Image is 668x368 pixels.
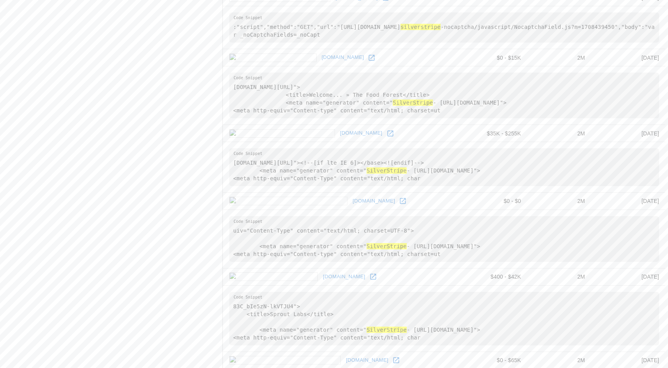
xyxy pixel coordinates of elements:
[229,148,659,186] pre: [DOMAIN_NAME][URL]"><!--[if lte IE 6]></base><![endif]--> <meta name="generator" content=" - [URL...
[229,73,659,118] pre: [DOMAIN_NAME][URL]"> <title>Welcome... » The Food Forest</title> <meta name="generator" content="...
[367,327,407,333] hl: SilverStripe
[459,49,527,66] td: $0 - $15K
[459,193,527,210] td: $0 - $0
[591,49,665,66] td: [DATE]
[390,354,402,366] a: Open theshedcompany.com.au in new window
[400,24,441,30] hl: silverstripe
[344,354,390,366] a: [DOMAIN_NAME]
[384,128,396,139] a: Open rossdalehomes.com.au in new window
[367,271,379,283] a: Open sproutlabs.com.au in new window
[527,193,591,210] td: 2M
[367,167,407,174] hl: SilverStripe
[229,272,318,281] img: sproutlabs.com.au icon
[527,49,591,66] td: 2M
[338,127,384,139] a: [DOMAIN_NAME]
[229,53,317,62] img: foodforest.com.au icon
[229,216,659,262] pre: uiv="Content-Type" content="text/html; charset=UTF-8"> <meta name="generator" content=" - [URL][D...
[527,125,591,142] td: 2M
[366,52,377,64] a: Open foodforest.com.au in new window
[397,195,409,207] a: Open lyonhousemuseum.com.au in new window
[629,313,659,342] iframe: Drift Widget Chat Controller
[229,197,347,205] img: lyonhousemuseum.com.au icon
[229,12,659,43] pre: :"script","method":"GET","url":"[URL][DOMAIN_NAME] -nocaptcha/javascript/NocaptchaField.js?m=1708...
[459,268,527,285] td: $400 - $42K
[229,356,341,364] img: theshedcompany.com.au icon
[229,129,335,138] img: rossdalehomes.com.au icon
[459,125,527,142] td: $35K - $255K
[321,271,367,283] a: [DOMAIN_NAME]
[320,52,366,64] a: [DOMAIN_NAME]
[367,243,407,249] hl: SilverStripe
[591,268,665,285] td: [DATE]
[229,292,659,345] pre: 83C_bIe5zN-lkVTJU4"> <title>Sprout Labs</title> <meta name="generator" content=" - [URL][DOMAIN_N...
[351,195,397,207] a: [DOMAIN_NAME]
[393,100,433,106] hl: SilverStripe
[527,268,591,285] td: 2M
[591,193,665,210] td: [DATE]
[591,125,665,142] td: [DATE]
